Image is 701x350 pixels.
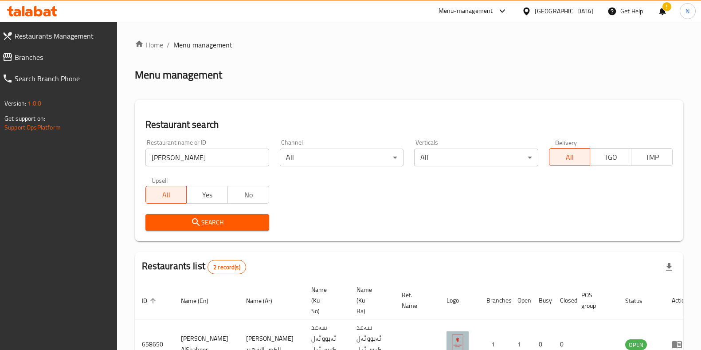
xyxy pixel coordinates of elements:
[149,189,184,201] span: All
[145,214,269,231] button: Search
[414,149,538,166] div: All
[672,339,688,350] div: Menu
[208,260,246,274] div: Total records count
[227,186,269,204] button: No
[581,290,607,311] span: POS group
[549,148,591,166] button: All
[145,149,269,166] input: Search for restaurant name or ID..
[280,149,403,166] div: All
[27,98,41,109] span: 1.0.0
[631,148,673,166] button: TMP
[181,295,220,306] span: Name (En)
[356,284,384,316] span: Name (Ku-Ba)
[402,290,429,311] span: Ref. Name
[4,122,61,133] a: Support.OpsPlatform
[173,39,232,50] span: Menu management
[535,6,593,16] div: [GEOGRAPHIC_DATA]
[553,282,574,319] th: Closed
[231,189,266,201] span: No
[658,256,680,278] div: Export file
[15,52,110,63] span: Branches
[532,282,553,319] th: Busy
[635,151,669,164] span: TMP
[135,68,222,82] h2: Menu management
[190,189,224,201] span: Yes
[311,284,339,316] span: Name (Ku-So)
[4,113,45,124] span: Get support on:
[186,186,228,204] button: Yes
[135,39,163,50] a: Home
[145,186,187,204] button: All
[553,151,587,164] span: All
[208,263,246,271] span: 2 record(s)
[15,73,110,84] span: Search Branch Phone
[167,39,170,50] li: /
[479,282,510,319] th: Branches
[665,282,695,319] th: Action
[439,282,479,319] th: Logo
[142,260,246,274] h2: Restaurants list
[145,118,673,131] h2: Restaurant search
[555,139,577,146] label: Delivery
[625,295,654,306] span: Status
[246,295,284,306] span: Name (Ar)
[15,31,110,41] span: Restaurants Management
[625,340,647,350] span: OPEN
[510,282,532,319] th: Open
[152,177,168,183] label: Upsell
[142,295,159,306] span: ID
[153,217,262,228] span: Search
[685,6,689,16] span: N
[590,148,631,166] button: TGO
[135,39,683,50] nav: breadcrumb
[439,6,493,16] div: Menu-management
[625,339,647,350] div: OPEN
[594,151,628,164] span: TGO
[4,98,26,109] span: Version:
